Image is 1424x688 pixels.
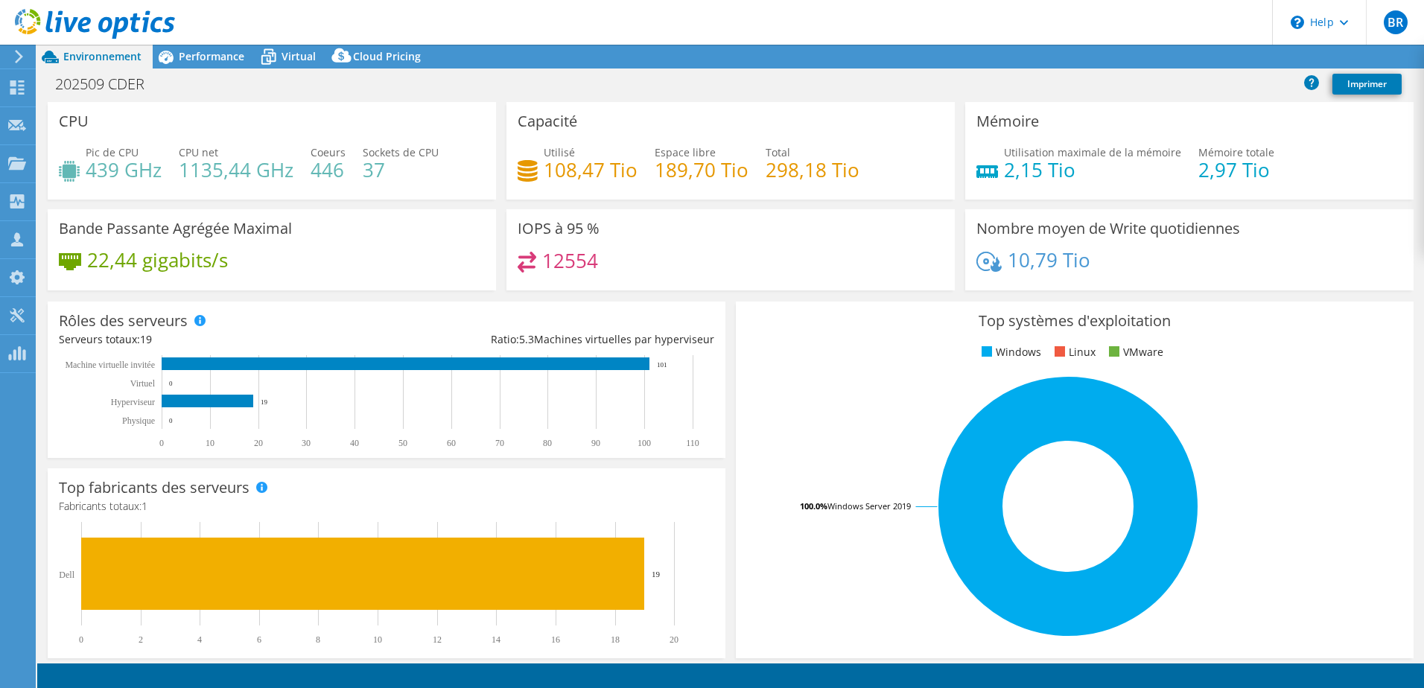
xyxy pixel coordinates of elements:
[122,415,155,426] text: Physique
[350,438,359,448] text: 40
[79,634,83,645] text: 0
[197,634,202,645] text: 4
[976,220,1240,237] h3: Nombre moyen de Write quotidiennes
[447,438,456,448] text: 60
[638,438,651,448] text: 100
[1004,145,1181,159] span: Utilisation maximale de la mémoire
[543,438,552,448] text: 80
[591,438,600,448] text: 90
[59,220,292,237] h3: Bande Passante Agrégée Maximal
[139,634,143,645] text: 2
[311,162,346,178] h4: 446
[86,162,162,178] h4: 439 GHz
[257,634,261,645] text: 6
[492,634,500,645] text: 14
[353,49,421,63] span: Cloud Pricing
[87,252,228,268] h4: 22,44 gigabits/s
[316,634,320,645] text: 8
[611,634,620,645] text: 18
[518,113,577,130] h3: Capacité
[130,378,156,389] text: Virtuel
[544,162,638,178] h4: 108,47 Tio
[59,113,89,130] h3: CPU
[261,398,268,406] text: 19
[1384,10,1408,34] span: BR
[387,331,714,348] div: Ratio: Machines virtuelles par hyperviseur
[63,49,142,63] span: Environnement
[433,634,442,645] text: 12
[363,162,439,178] h4: 37
[65,360,155,370] tspan: Machine virtuelle invitée
[282,49,316,63] span: Virtual
[142,499,147,513] span: 1
[179,162,293,178] h4: 1135,44 GHz
[179,145,218,159] span: CPU net
[655,162,748,178] h4: 189,70 Tio
[111,397,155,407] text: Hyperviseur
[254,438,263,448] text: 20
[670,634,678,645] text: 20
[59,498,714,515] h4: Fabricants totaux:
[169,417,173,424] text: 0
[59,313,188,329] h3: Rôles des serveurs
[827,500,911,512] tspan: Windows Server 2019
[544,145,575,159] span: Utilisé
[363,145,439,159] span: Sockets de CPU
[1008,252,1090,268] h4: 10,79 Tio
[59,570,74,580] text: Dell
[652,570,661,579] text: 19
[657,361,667,369] text: 101
[976,113,1039,130] h3: Mémoire
[655,145,716,159] span: Espace libre
[169,380,173,387] text: 0
[86,145,139,159] span: Pic de CPU
[1105,344,1163,360] li: VMware
[1198,162,1274,178] h4: 2,97 Tio
[1004,162,1181,178] h4: 2,15 Tio
[140,332,152,346] span: 19
[518,220,600,237] h3: IOPS à 95 %
[1291,16,1304,29] svg: \n
[766,162,859,178] h4: 298,18 Tio
[551,634,560,645] text: 16
[519,332,534,346] span: 5.3
[59,331,387,348] div: Serveurs totaux:
[766,145,790,159] span: Total
[747,313,1402,329] h3: Top systèmes d'exploitation
[800,500,827,512] tspan: 100.0%
[179,49,244,63] span: Performance
[59,480,249,496] h3: Top fabricants des serveurs
[686,438,699,448] text: 110
[978,344,1041,360] li: Windows
[542,252,598,269] h4: 12554
[48,76,168,92] h1: 202509 CDER
[206,438,214,448] text: 10
[311,145,346,159] span: Coeurs
[495,438,504,448] text: 70
[159,438,164,448] text: 0
[373,634,382,645] text: 10
[398,438,407,448] text: 50
[1332,74,1402,95] a: Imprimer
[1051,344,1096,360] li: Linux
[302,438,311,448] text: 30
[1198,145,1274,159] span: Mémoire totale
